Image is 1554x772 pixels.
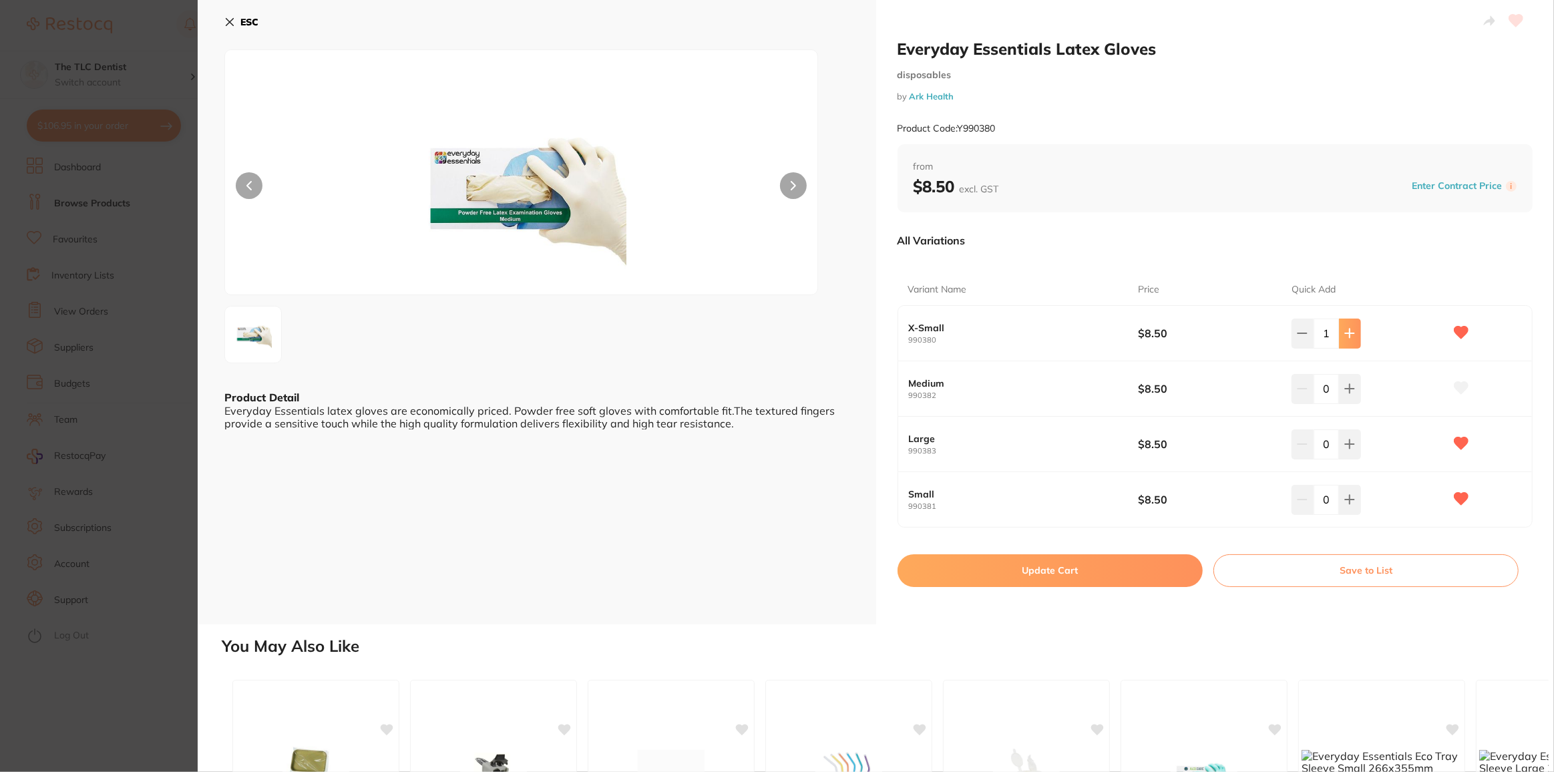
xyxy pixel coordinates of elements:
img: Zw [343,83,699,295]
b: Small [909,489,1116,500]
h2: Everyday Essentials Latex Gloves [898,39,1533,59]
b: Product Detail [224,391,299,404]
b: $8.50 [1139,437,1276,451]
small: Product Code: Y990380 [898,123,996,134]
b: $8.50 [914,176,999,196]
span: excl. GST [960,183,999,195]
button: Enter Contract Price [1408,180,1506,192]
b: ESC [240,16,258,28]
small: by [898,91,1533,102]
button: Update Cart [898,554,1203,586]
small: disposables [898,69,1533,81]
p: Variant Name [908,283,967,297]
small: 990382 [909,391,1139,400]
div: Everyday Essentials latex gloves are economically priced. Powder free soft gloves with comfortabl... [224,405,849,429]
small: 990383 [909,447,1139,455]
p: Quick Add [1292,283,1336,297]
small: 990381 [909,502,1139,511]
button: ESC [224,11,258,33]
label: i [1506,181,1517,192]
b: X-Small [909,323,1116,333]
small: 990380 [909,336,1139,345]
p: Price [1138,283,1159,297]
p: All Variations [898,234,966,247]
span: from [914,160,1517,174]
button: Save to List [1213,554,1519,586]
b: Medium [909,378,1116,389]
b: $8.50 [1139,492,1276,507]
b: $8.50 [1139,381,1276,396]
img: Zw [229,311,277,359]
a: Ark Health [910,91,954,102]
b: Large [909,433,1116,444]
b: $8.50 [1139,326,1276,341]
h2: You May Also Like [222,637,1549,656]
